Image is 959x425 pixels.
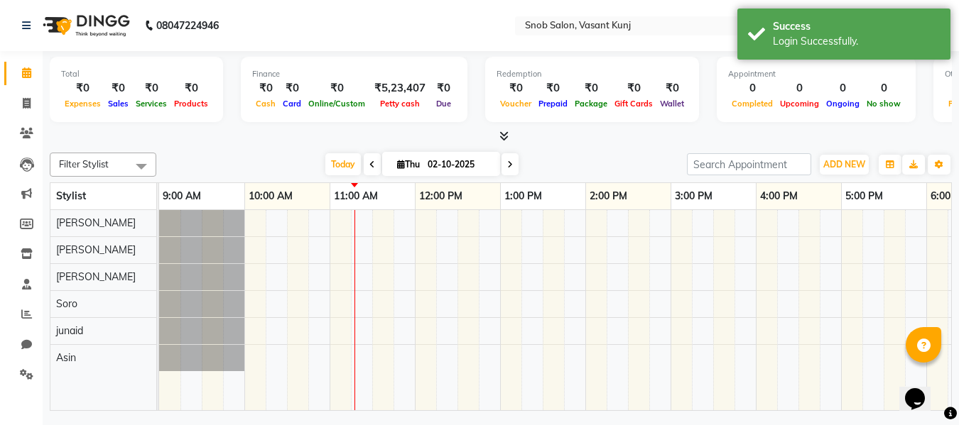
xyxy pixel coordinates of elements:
span: Due [433,99,455,109]
a: 12:00 PM [416,186,466,206]
a: 9:00 AM [159,186,205,206]
div: ₹0 [431,80,456,96]
div: Success [773,19,940,34]
span: Today [325,153,361,175]
div: ₹0 [611,80,656,96]
div: ₹0 [497,80,535,96]
div: Total [61,68,212,80]
span: Filter Stylist [59,158,109,170]
a: 1:00 PM [501,186,546,206]
div: ₹0 [279,80,305,96]
div: 0 [823,80,863,96]
div: Redemption [497,68,688,80]
span: Wallet [656,99,688,109]
div: Finance [252,68,456,80]
a: 4:00 PM [757,186,801,206]
span: Upcoming [776,99,823,109]
div: ₹0 [656,80,688,96]
span: ADD NEW [823,159,865,170]
div: ₹0 [170,80,212,96]
iframe: chat widget [899,368,945,411]
a: 10:00 AM [245,186,296,206]
a: 5:00 PM [842,186,887,206]
span: junaid [56,324,83,337]
span: Expenses [61,99,104,109]
button: ADD NEW [820,155,869,175]
span: Gift Cards [611,99,656,109]
div: ₹0 [535,80,571,96]
span: No show [863,99,904,109]
div: ₹0 [132,80,170,96]
span: Products [170,99,212,109]
span: Asin [56,351,76,364]
span: Sales [104,99,132,109]
div: Appointment [728,68,904,80]
span: Stylist [56,189,86,202]
input: 2025-10-02 [423,154,494,175]
span: Package [571,99,611,109]
div: 0 [776,80,823,96]
img: logo [36,6,134,45]
div: ₹0 [305,80,369,96]
div: ₹0 [104,80,132,96]
a: 11:00 AM [330,186,381,206]
span: Soro [56,297,77,310]
a: 2:00 PM [586,186,631,206]
span: Completed [728,99,776,109]
div: ₹0 [252,80,279,96]
span: Ongoing [823,99,863,109]
span: Petty cash [376,99,423,109]
span: [PERSON_NAME] [56,216,136,229]
span: [PERSON_NAME] [56,270,136,283]
span: Card [279,99,305,109]
span: Thu [394,159,423,170]
a: 3:00 PM [671,186,716,206]
div: ₹5,23,407 [369,80,431,96]
b: 08047224946 [156,6,219,45]
span: Online/Custom [305,99,369,109]
div: 0 [863,80,904,96]
div: Login Successfully. [773,34,940,49]
span: Services [132,99,170,109]
div: 0 [728,80,776,96]
span: Prepaid [535,99,571,109]
span: Voucher [497,99,535,109]
span: Cash [252,99,279,109]
input: Search Appointment [687,153,811,175]
div: ₹0 [571,80,611,96]
div: ₹0 [61,80,104,96]
span: [PERSON_NAME] [56,243,136,256]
